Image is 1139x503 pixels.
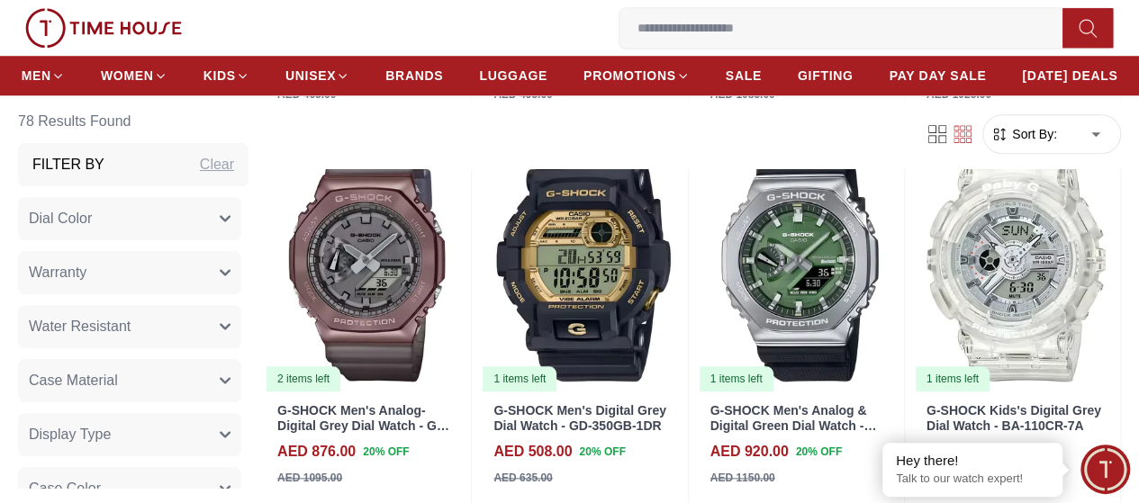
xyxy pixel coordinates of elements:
[277,441,356,463] h4: AED 876.00
[25,8,182,48] img: ...
[889,59,986,92] a: PAY DAY SALE
[18,252,241,295] button: Warranty
[203,67,236,85] span: KIDS
[29,479,101,500] span: Case Color
[285,67,336,85] span: UNISEX
[483,366,556,391] div: 1 items left
[896,452,1049,470] div: Hey there!
[18,360,241,403] button: Case Material
[32,155,104,176] h3: Filter By
[1022,67,1117,85] span: [DATE] DEALS
[479,67,547,85] span: LUGGAGE
[285,59,349,92] a: UNISEX
[479,131,687,393] img: G-SHOCK Men's Digital Grey Dial Watch - GD-350GB-1DR
[267,366,340,391] div: 2 items left
[363,444,409,460] span: 20 % OFF
[263,131,471,393] img: G-SHOCK Men's Analog-Digital Grey Dial Watch - GM-2100MF-5ADR
[493,441,572,463] h4: AED 508.00
[696,131,904,393] a: G-SHOCK Men's Analog & Digital Green Dial Watch - GBM-2100A-1A3DR1 items left
[583,67,676,85] span: PROMOTIONS
[798,67,854,85] span: GIFTING
[796,444,842,460] span: 20 % OFF
[493,470,552,486] div: AED 635.00
[912,131,1120,393] a: G-SHOCK Kids's Digital Grey Dial Watch - BA-110CR-7A1 items left
[710,470,775,486] div: AED 1150.00
[29,425,111,446] span: Display Type
[479,131,687,393] a: G-SHOCK Men's Digital Grey Dial Watch - GD-350GB-1DR1 items left
[916,366,990,391] div: 1 items left
[710,441,789,463] h4: AED 920.00
[493,403,666,433] a: G-SHOCK Men's Digital Grey Dial Watch - GD-350GB-1DR
[29,371,118,392] span: Case Material
[101,67,154,85] span: WOMEN
[710,403,877,448] a: G-SHOCK Men's Analog & Digital Green Dial Watch - GBM-2100A-1A3DR
[726,67,762,85] span: SALE
[263,131,471,393] a: G-SHOCK Men's Analog-Digital Grey Dial Watch - GM-2100MF-5ADR2 items left
[896,472,1049,487] p: Talk to our watch expert!
[479,59,547,92] a: LUGGAGE
[927,403,1101,433] a: G-SHOCK Kids's Digital Grey Dial Watch - BA-110CR-7A
[277,470,342,486] div: AED 1095.00
[726,59,762,92] a: SALE
[29,317,131,338] span: Water Resistant
[798,59,854,92] a: GIFTING
[889,67,986,85] span: PAY DAY SALE
[101,59,167,92] a: WOMEN
[18,198,241,241] button: Dial Color
[29,263,86,284] span: Warranty
[927,441,1005,463] h4: AED 476.00
[583,59,690,92] a: PROMOTIONS
[385,67,443,85] span: BRANDS
[18,101,249,144] h6: 78 Results Found
[990,126,1057,144] button: Sort By:
[29,209,92,230] span: Dial Color
[1080,445,1130,494] div: Chat Widget
[700,366,773,391] div: 1 items left
[579,444,625,460] span: 20 % OFF
[200,155,234,176] div: Clear
[1022,59,1117,92] a: [DATE] DEALS
[18,306,241,349] button: Water Resistant
[22,59,65,92] a: MEN
[22,67,51,85] span: MEN
[203,59,249,92] a: KIDS
[277,403,451,448] a: G-SHOCK Men's Analog-Digital Grey Dial Watch - GM-2100MF-5ADR
[1008,126,1057,144] span: Sort By:
[18,414,241,457] button: Display Type
[912,131,1120,393] img: G-SHOCK Kids's Digital Grey Dial Watch - BA-110CR-7A
[385,59,443,92] a: BRANDS
[696,131,904,393] img: G-SHOCK Men's Analog & Digital Green Dial Watch - GBM-2100A-1A3DR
